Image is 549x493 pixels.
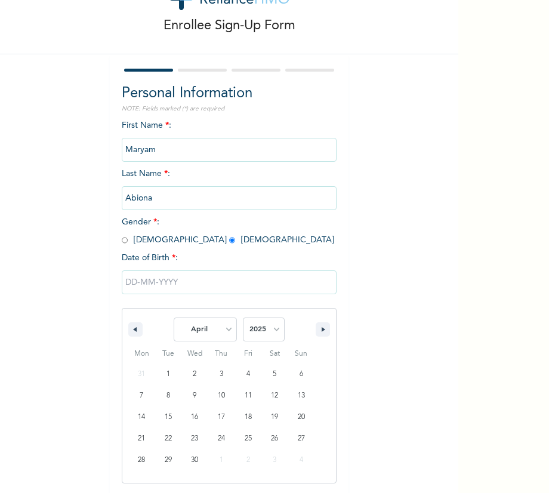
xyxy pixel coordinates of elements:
[181,406,208,428] button: 16
[122,270,337,294] input: DD-MM-YYYY
[181,385,208,406] button: 9
[138,428,145,449] span: 21
[181,449,208,471] button: 30
[235,406,261,428] button: 18
[140,385,143,406] span: 7
[261,344,288,363] span: Sat
[191,428,198,449] span: 23
[218,406,225,428] span: 17
[208,406,235,428] button: 17
[288,363,314,385] button: 6
[218,385,225,406] span: 10
[261,363,288,385] button: 5
[261,428,288,449] button: 26
[298,385,305,406] span: 13
[164,16,295,36] p: Enrollee Sign-Up Form
[271,406,278,428] span: 19
[208,385,235,406] button: 10
[128,385,155,406] button: 7
[122,218,334,244] span: Gender : [DEMOGRAPHIC_DATA] [DEMOGRAPHIC_DATA]
[246,363,250,385] span: 4
[138,449,145,471] span: 28
[235,385,261,406] button: 11
[155,344,182,363] span: Tue
[165,406,172,428] span: 15
[181,344,208,363] span: Wed
[181,428,208,449] button: 23
[218,428,225,449] span: 24
[220,363,223,385] span: 3
[155,385,182,406] button: 8
[288,428,314,449] button: 27
[271,385,278,406] span: 12
[122,138,337,162] input: Enter your first name
[298,428,305,449] span: 27
[128,428,155,449] button: 21
[288,385,314,406] button: 13
[235,344,261,363] span: Fri
[298,406,305,428] span: 20
[193,385,196,406] span: 9
[122,170,337,202] span: Last Name :
[122,252,178,264] span: Date of Birth :
[122,121,337,154] span: First Name :
[245,406,252,428] span: 18
[191,449,198,471] span: 30
[245,385,252,406] span: 11
[165,428,172,449] span: 22
[208,428,235,449] button: 24
[122,83,337,104] h2: Personal Information
[261,385,288,406] button: 12
[208,363,235,385] button: 3
[165,449,172,471] span: 29
[122,104,337,113] p: NOTE: Fields marked (*) are required
[138,406,145,428] span: 14
[122,186,337,210] input: Enter your last name
[193,363,196,385] span: 2
[271,428,278,449] span: 26
[128,344,155,363] span: Mon
[128,406,155,428] button: 14
[155,363,182,385] button: 1
[155,406,182,428] button: 15
[245,428,252,449] span: 25
[273,363,276,385] span: 5
[155,449,182,471] button: 29
[288,344,314,363] span: Sun
[208,344,235,363] span: Thu
[191,406,198,428] span: 16
[300,363,303,385] span: 6
[128,449,155,471] button: 28
[261,406,288,428] button: 19
[235,363,261,385] button: 4
[235,428,261,449] button: 25
[166,385,170,406] span: 8
[166,363,170,385] span: 1
[288,406,314,428] button: 20
[155,428,182,449] button: 22
[181,363,208,385] button: 2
